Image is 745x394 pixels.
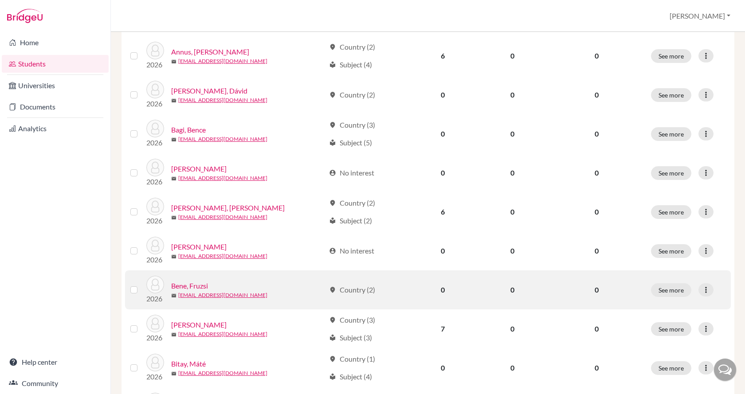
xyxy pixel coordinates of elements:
span: mail [171,293,176,298]
a: [PERSON_NAME] [171,164,227,174]
a: Community [2,374,109,392]
img: Bálint, Aliz [146,159,164,176]
p: 0 [553,90,640,100]
button: See more [651,322,691,336]
td: 0 [409,75,477,114]
a: Bene, Fruzsi [171,281,208,291]
span: location_on [329,43,336,51]
span: account_circle [329,247,336,254]
span: mail [171,254,176,259]
div: Subject (2) [329,215,372,226]
span: mail [171,59,176,64]
img: Bene, Fruzsi [146,276,164,293]
span: location_on [329,286,336,293]
button: [PERSON_NAME] [666,8,734,24]
div: Country (3) [329,315,375,325]
p: 2026 [146,59,164,70]
button: See more [651,49,691,63]
td: 0 [477,36,548,75]
span: account_circle [329,169,336,176]
button: See more [651,205,691,219]
td: 0 [477,231,548,270]
p: 2026 [146,371,164,382]
img: Bitay, Máté [146,354,164,371]
p: 2026 [146,176,164,187]
a: Home [2,34,109,51]
p: 0 [553,51,640,61]
div: Country (2) [329,198,375,208]
span: mail [171,332,176,337]
td: 0 [477,153,548,192]
a: Documents [2,98,109,116]
a: Students [2,55,109,73]
a: [EMAIL_ADDRESS][DOMAIN_NAME] [178,135,267,143]
button: See more [651,244,691,258]
td: 7 [409,309,477,348]
a: Bagi, Bence [171,125,206,135]
p: 0 [553,363,640,373]
a: [EMAIL_ADDRESS][DOMAIN_NAME] [178,252,267,260]
span: Help [20,6,38,14]
p: 0 [553,246,640,256]
a: [PERSON_NAME] [171,242,227,252]
button: See more [651,283,691,297]
button: See more [651,361,691,375]
div: Country (1) [329,354,375,364]
img: Bagi, Bence [146,120,164,137]
button: See more [651,127,691,141]
span: location_on [329,316,336,324]
span: location_on [329,91,336,98]
div: Subject (5) [329,137,372,148]
span: location_on [329,121,336,129]
a: [EMAIL_ADDRESS][DOMAIN_NAME] [178,330,267,338]
p: 0 [553,168,640,178]
td: 0 [477,114,548,153]
img: Areniello Scharli, Dávid [146,81,164,98]
a: [PERSON_NAME], [PERSON_NAME] [171,203,285,213]
td: 0 [409,231,477,270]
span: mail [171,176,176,181]
p: 2026 [146,215,164,226]
td: 0 [477,309,548,348]
a: Bitay, Máté [171,359,206,369]
span: local_library [329,334,336,341]
span: location_on [329,199,336,207]
a: [EMAIL_ADDRESS][DOMAIN_NAME] [178,174,267,182]
a: [EMAIL_ADDRESS][DOMAIN_NAME] [178,96,267,104]
p: 2026 [146,293,164,304]
p: 0 [553,324,640,334]
a: [EMAIL_ADDRESS][DOMAIN_NAME] [178,291,267,299]
a: [EMAIL_ADDRESS][DOMAIN_NAME] [178,213,267,221]
td: 6 [409,36,477,75]
p: 2026 [146,98,164,109]
p: 0 [553,129,640,139]
td: 0 [477,75,548,114]
span: local_library [329,61,336,68]
span: local_library [329,217,336,224]
p: 0 [553,207,640,217]
span: mail [171,215,176,220]
td: 0 [409,348,477,387]
td: 0 [477,348,548,387]
a: [EMAIL_ADDRESS][DOMAIN_NAME] [178,57,267,65]
a: [PERSON_NAME] [171,320,227,330]
td: 0 [409,153,477,192]
p: 2026 [146,332,164,343]
img: Annus, Dorottya [146,42,164,59]
img: Bridge-U [7,9,43,23]
a: Annus, [PERSON_NAME] [171,47,249,57]
span: local_library [329,373,336,380]
span: mail [171,371,176,376]
a: Analytics [2,120,109,137]
span: mail [171,98,176,103]
div: Country (2) [329,90,375,100]
a: Universities [2,77,109,94]
div: Subject (3) [329,332,372,343]
p: 0 [553,285,640,295]
span: local_library [329,139,336,146]
div: Country (3) [329,120,375,130]
div: Subject (4) [329,371,372,382]
td: 6 [409,192,477,231]
div: Country (2) [329,42,375,52]
div: Subject (4) [329,59,372,70]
